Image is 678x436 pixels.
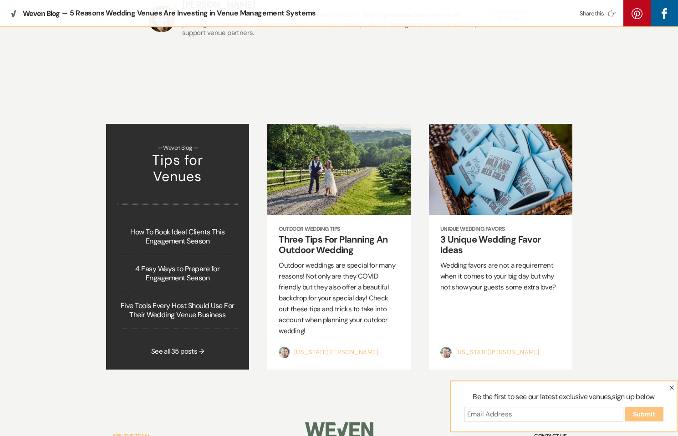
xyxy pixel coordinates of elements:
[580,10,619,18] div: Share this
[279,226,399,233] span: Outdoor Wedding Tips
[456,391,671,407] label: Be the first to see our latest exclusive venues,
[117,255,238,292] a: 4 Easy Ways to Prepare for Engagement Season
[117,144,238,152] small: — Weven Blog —
[117,223,238,255] a: How To Book Ideal Clients This Engagement Season
[279,347,290,358] img: Georgia Hagy
[23,10,60,18] span: Weven Blog
[464,407,623,421] input: Email Address
[151,347,204,356] a: See all 35 posts →
[440,234,561,255] h2: 3 Unique Wedding Favor Ideas
[267,215,411,346] a: Outdoor Wedding Tips Three Tips For Planning An Outdoor Wedding Outdoor weddings are special for ...
[117,292,238,329] a: Five Tools Every Host Should Use For Their Wedding Venue Business
[152,151,203,185] a: Tips for Venues
[70,9,566,18] div: 5 Reasons Wedding Venues Are Investing in Venue Management Systems
[9,9,60,18] a: Weven Blog
[440,226,561,233] span: Unique Wedding Favors
[612,392,654,401] span: sign up below
[440,347,452,358] img: Georgia Hagy
[279,234,399,255] h2: Three Tips For Planning An Outdoor Wedding
[440,260,561,293] p: Wedding favors are not a requirement when it comes to your big day but why not show your guests s...
[455,348,540,356] a: [US_STATE][PERSON_NAME]
[625,407,663,421] input: Submit
[279,260,399,336] p: Outdoor weddings are special for many reasons! Not only are they COVID friendly but they also off...
[429,215,572,303] a: Unique Wedding Favors 3 Unique Wedding Favor Ideas Wedding favors are not a requirement when it c...
[62,10,67,17] span: —
[9,9,18,18] img: Weven Blog icon
[294,348,378,356] a: [US_STATE][PERSON_NAME]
